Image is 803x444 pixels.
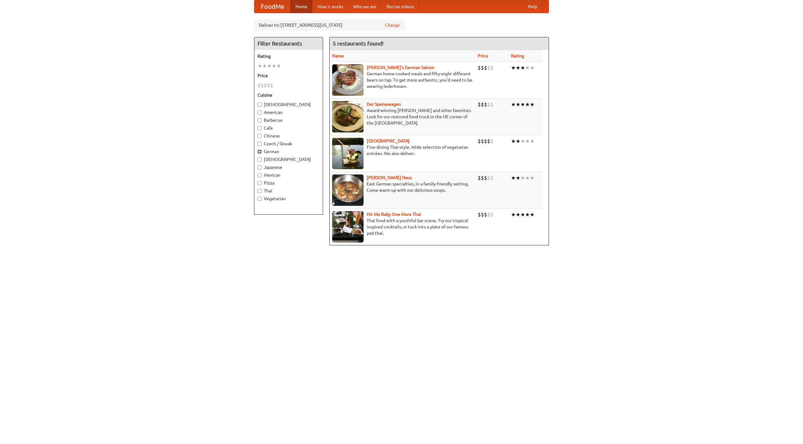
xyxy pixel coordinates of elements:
li: $ [490,101,493,108]
label: Vegetarian [258,195,320,202]
li: ★ [516,138,520,145]
label: Japanese [258,164,320,170]
input: [DEMOGRAPHIC_DATA] [258,158,262,162]
li: ★ [525,101,530,108]
li: ★ [520,138,525,145]
a: Name [332,53,344,58]
a: [PERSON_NAME] Haus [367,175,412,180]
li: $ [487,64,490,71]
label: [DEMOGRAPHIC_DATA] [258,156,320,163]
li: $ [490,174,493,181]
a: Help [523,0,542,13]
label: American [258,109,320,115]
li: $ [478,138,481,145]
label: German [258,148,320,155]
li: $ [490,211,493,218]
li: ★ [516,101,520,108]
li: ★ [530,138,534,145]
img: esthers.jpg [332,64,364,96]
li: ★ [272,62,276,69]
li: $ [484,211,487,218]
img: speisewagen.jpg [332,101,364,132]
li: ★ [525,64,530,71]
li: $ [481,174,484,181]
p: Fine dining Thai-style. Wide selection of vegetarian entrées. We also deliver. [332,144,473,157]
label: Mexican [258,172,320,178]
img: satay.jpg [332,138,364,169]
h5: Price [258,72,320,79]
p: East German specialties, in a family-friendly setting. Come warm up with our delicious soups. [332,181,473,193]
h4: Filter Restaurants [254,37,323,50]
label: Pizza [258,180,320,186]
input: American [258,110,262,115]
h5: Cuisine [258,92,320,98]
img: babythai.jpg [332,211,364,243]
a: Der Speisewagen [367,102,401,107]
li: ★ [262,62,267,69]
li: ★ [520,174,525,181]
li: $ [487,174,490,181]
a: Change [385,22,400,28]
li: ★ [525,138,530,145]
label: Cafe [258,125,320,131]
li: ★ [516,174,520,181]
li: $ [484,174,487,181]
li: ★ [511,211,516,218]
p: Award-winning [PERSON_NAME] and other favorites. Look for our restored food truck in the NE corne... [332,107,473,126]
li: $ [478,101,481,108]
li: $ [481,64,484,71]
a: Hit Me Baby One More Thai [367,212,421,217]
label: Czech / Slovak [258,141,320,147]
a: Recipe videos [381,0,419,13]
a: [GEOGRAPHIC_DATA] [367,138,410,143]
input: [DEMOGRAPHIC_DATA] [258,103,262,107]
li: $ [258,82,261,89]
li: ★ [530,64,534,71]
li: $ [261,82,264,89]
a: Price [478,53,488,58]
li: $ [481,101,484,108]
li: ★ [511,101,516,108]
a: Rating [511,53,524,58]
input: Pizza [258,181,262,185]
li: $ [478,174,481,181]
input: Chinese [258,134,262,138]
li: ★ [511,64,516,71]
input: Japanese [258,165,262,169]
li: $ [484,64,487,71]
h5: Rating [258,53,320,59]
b: [PERSON_NAME]'s German Saloon [367,65,434,70]
li: $ [264,82,267,89]
li: ★ [511,138,516,145]
input: Mexican [258,173,262,177]
li: ★ [520,211,525,218]
li: ★ [530,211,534,218]
li: $ [487,138,490,145]
li: ★ [511,174,516,181]
li: $ [490,138,493,145]
li: $ [267,82,270,89]
input: Czech / Slovak [258,142,262,146]
a: How it works [312,0,348,13]
li: $ [484,138,487,145]
input: Cafe [258,126,262,130]
ng-pluralize: 5 restaurants found! [333,40,384,46]
input: Thai [258,189,262,193]
li: $ [487,211,490,218]
label: Barbecue [258,117,320,123]
li: $ [270,82,273,89]
a: Home [290,0,312,13]
input: Barbecue [258,118,262,122]
li: ★ [530,174,534,181]
p: Thai food with a youthful bar scene. Try our tropical inspired cocktails, or tuck into a plate of... [332,217,473,236]
li: $ [478,64,481,71]
li: ★ [276,62,281,69]
a: Who we are [348,0,381,13]
li: ★ [267,62,272,69]
li: $ [481,138,484,145]
li: ★ [258,62,262,69]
